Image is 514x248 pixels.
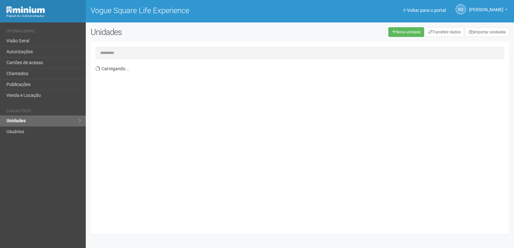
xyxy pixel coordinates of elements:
[425,27,464,37] a: Transferir dados
[456,4,466,14] a: NS
[6,13,81,19] div: Painel do Administrador
[469,8,508,13] a: [PERSON_NAME]
[403,8,446,13] a: Voltar para o portal
[465,27,509,37] a: Importar unidades
[388,27,424,37] a: Nova unidade
[91,27,260,37] h2: Unidades
[6,109,81,115] li: Cadastros
[91,6,295,15] h1: Vogue Square Life Experience
[6,29,81,36] li: Operacional
[469,1,503,12] span: Nicolle Silva
[6,6,45,13] img: Minium
[95,63,509,229] div: Carregando...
